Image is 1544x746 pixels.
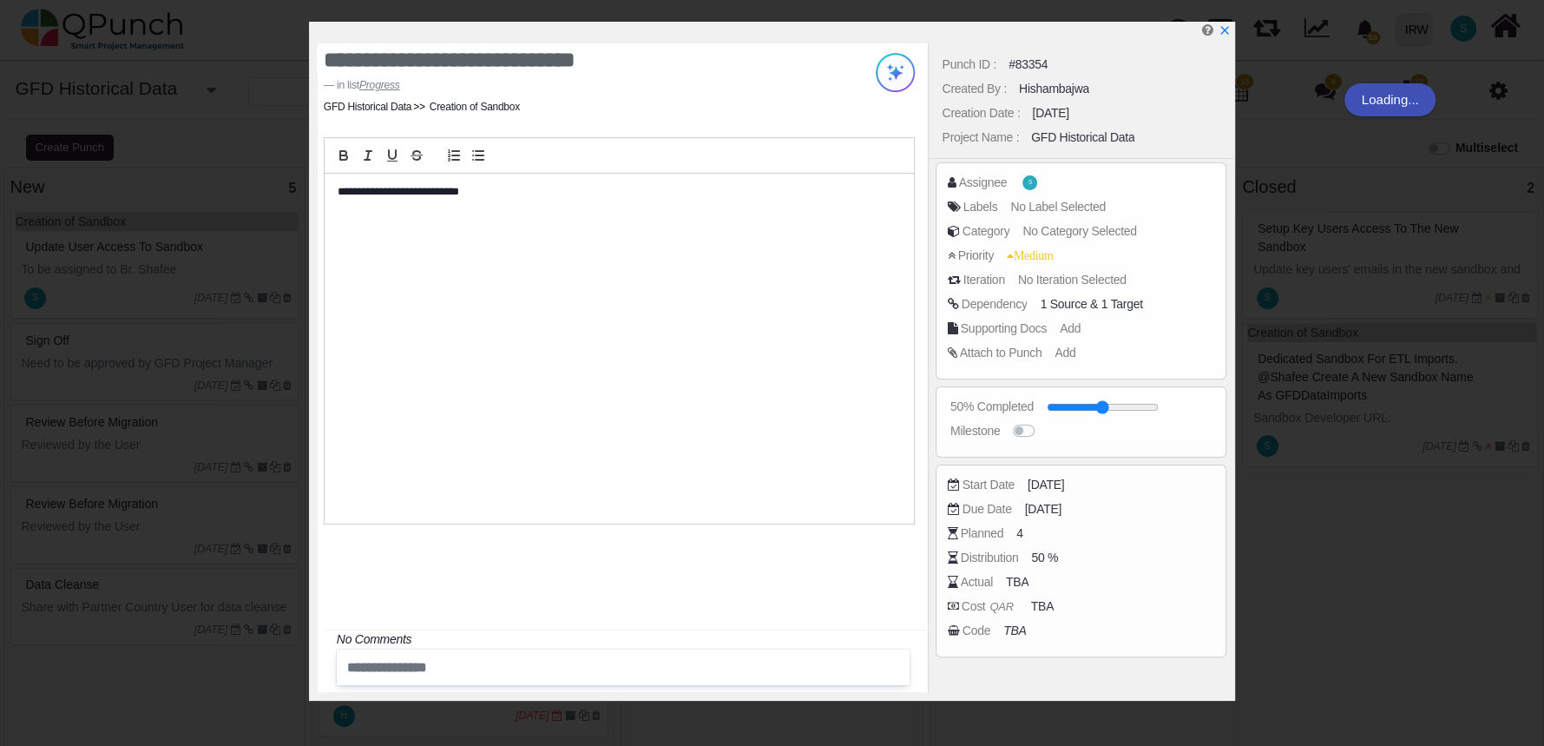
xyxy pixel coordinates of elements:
[1344,83,1436,116] div: Loading...
[1219,24,1231,36] svg: x
[411,99,520,115] li: Creation of Sandbox
[1219,23,1231,37] a: x
[337,632,411,646] i: No Comments
[324,99,411,115] li: GFD Historical Data
[1201,23,1212,36] i: Edit Punch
